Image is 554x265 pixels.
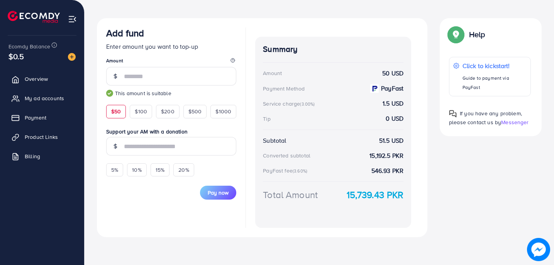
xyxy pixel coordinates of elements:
span: $200 [161,108,175,115]
img: Popup guide [449,110,457,118]
strong: PayFast [381,84,403,93]
a: Billing [6,149,78,164]
img: payment [370,84,379,93]
span: Product Links [25,133,58,141]
span: 15% [156,166,164,174]
span: 10% [132,166,141,174]
span: Messenger [501,118,529,126]
p: Guide to payment via PayFast [463,74,527,92]
span: Billing [25,152,40,160]
img: image [527,238,550,261]
legend: Amount [106,57,236,67]
div: Converted subtotal [263,152,310,159]
a: Payment [6,110,78,125]
small: (3.60%) [293,168,307,174]
span: Overview [25,75,48,83]
img: image [68,53,76,61]
img: Popup guide [449,27,463,41]
strong: 546.93 PKR [371,166,404,175]
div: PayFast fee [263,167,310,174]
strong: 1.5 USD [383,99,403,108]
strong: 15,192.5 PKR [369,151,403,160]
strong: 15,739.43 PKR [347,188,403,202]
a: My ad accounts [6,91,78,106]
img: menu [68,15,77,24]
img: logo [8,11,60,23]
span: $500 [188,108,202,115]
span: My ad accounts [25,94,64,102]
a: Overview [6,71,78,87]
div: Payment Method [263,85,305,92]
p: Help [469,30,485,39]
label: Support your AM with a donation [106,128,236,135]
img: guide [106,90,113,97]
p: Click to kickstart! [463,61,527,70]
span: 5% [111,166,118,174]
span: 20% [178,166,189,174]
strong: 0 USD [386,114,403,123]
span: Payment [25,114,46,121]
span: $100 [135,108,147,115]
div: Total Amount [263,188,318,202]
strong: 51.5 USD [379,136,403,145]
span: $0.5 [8,51,24,62]
h3: Add fund [106,27,144,39]
div: Tip [263,115,270,123]
span: $1000 [215,108,231,115]
p: Enter amount you want to top-up [106,42,236,51]
div: Amount [263,69,282,77]
small: This amount is suitable [106,89,236,97]
h4: Summary [263,44,403,54]
a: Product Links [6,129,78,145]
span: Ecomdy Balance [8,43,50,50]
div: Subtotal [263,136,286,145]
button: Pay now [200,186,236,200]
strong: 50 USD [382,69,403,78]
span: If you have any problem, please contact us by [449,109,522,126]
div: Service charge [263,100,317,108]
span: Pay now [208,189,229,197]
span: $50 [111,108,121,115]
small: (3.00%) [300,101,315,107]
